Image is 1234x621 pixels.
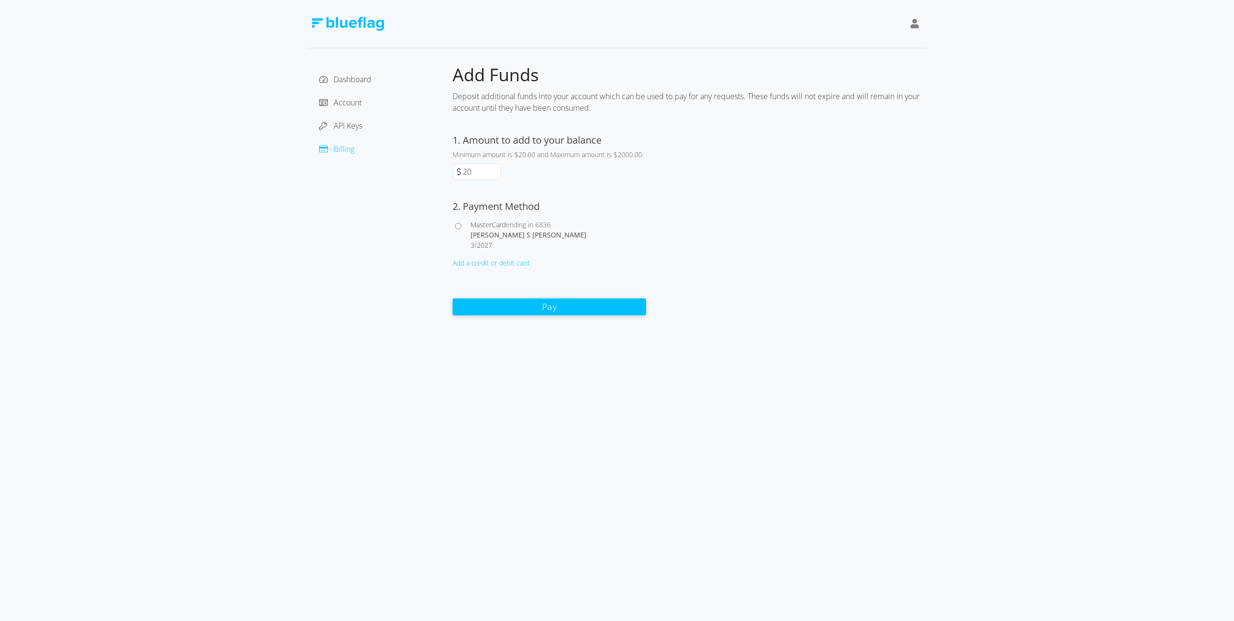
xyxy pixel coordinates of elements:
a: Billing [319,144,354,154]
span: 2027 [477,240,492,250]
span: 3 [470,240,474,250]
a: API Keys [319,120,362,131]
a: Dashboard [319,74,371,85]
label: 1. Amount to add to your balance [453,133,602,147]
a: Account [319,97,362,108]
span: API Keys [334,120,362,131]
span: ending in 6836 [506,220,551,229]
div: Minimum amount is $20.00 and Maximum amount is $2000.00 [453,149,646,160]
div: Deposit additional funds into your account which can be used to pay for any requests. These funds... [453,87,926,118]
span: Account [334,97,362,108]
span: Billing [334,144,354,154]
span: Add Funds [453,63,539,87]
img: Blue Flag Logo [311,17,384,31]
span: / [474,240,477,250]
label: 2. Payment Method [453,200,540,213]
button: Pay [453,298,646,315]
div: Add a credit or debit card [453,258,646,268]
span: MasterCard [470,220,506,229]
div: [PERSON_NAME] S [PERSON_NAME] [470,230,646,240]
span: Dashboard [334,74,371,85]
